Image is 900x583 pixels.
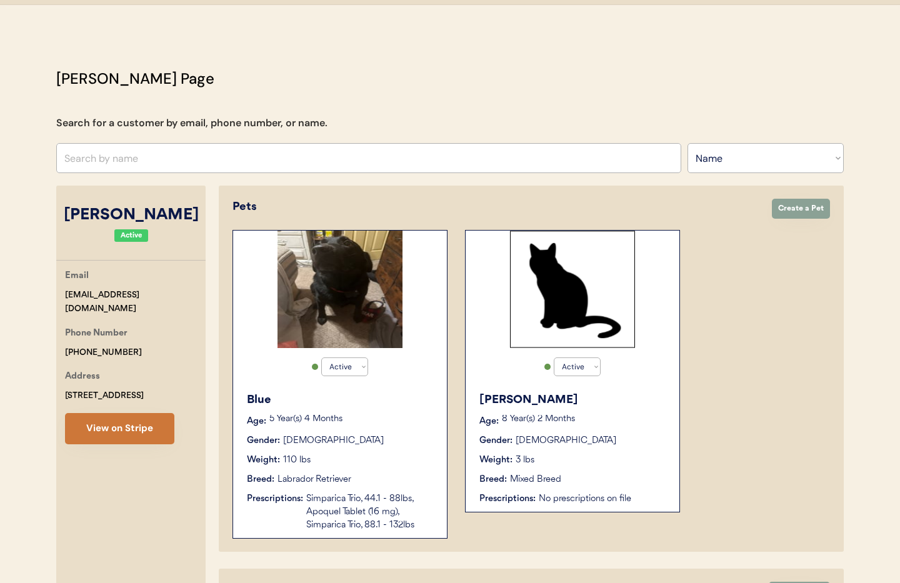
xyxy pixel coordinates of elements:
[65,326,127,342] div: Phone Number
[65,288,206,317] div: [EMAIL_ADDRESS][DOMAIN_NAME]
[510,473,561,486] div: Mixed Breed
[65,413,174,444] button: View on Stripe
[269,415,434,424] p: 5 Year(s) 4 Months
[479,392,667,409] div: [PERSON_NAME]
[479,454,512,467] div: Weight:
[56,116,327,131] div: Search for a customer by email, phone number, or name.
[539,492,667,506] div: No prescriptions on file
[247,473,274,486] div: Breed:
[283,434,384,447] div: [DEMOGRAPHIC_DATA]
[247,392,434,409] div: Blue
[232,199,759,216] div: Pets
[247,415,266,428] div: Age:
[277,231,402,348] img: image.jpg
[247,454,280,467] div: Weight:
[65,269,89,284] div: Email
[772,199,830,219] button: Create a Pet
[65,346,142,360] div: [PHONE_NUMBER]
[479,473,507,486] div: Breed:
[283,454,311,467] div: 110 lbs
[247,434,280,447] div: Gender:
[277,473,351,486] div: Labrador Retriever
[479,415,499,428] div: Age:
[247,492,303,506] div: Prescriptions:
[306,492,434,532] div: Simparica Trio, 44.1 - 88lbs, Apoquel Tablet (16 mg), Simparica Trio, 88.1 - 132lbs
[516,454,534,467] div: 3 lbs
[65,389,144,403] div: [STREET_ADDRESS]
[479,434,512,447] div: Gender:
[516,434,616,447] div: [DEMOGRAPHIC_DATA]
[510,231,635,348] img: Rectangle%2029%20%281%29.svg
[65,369,100,385] div: Address
[56,67,214,90] div: [PERSON_NAME] Page
[56,143,681,173] input: Search by name
[502,415,667,424] p: 8 Year(s) 2 Months
[479,492,536,506] div: Prescriptions:
[56,204,206,227] div: [PERSON_NAME]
